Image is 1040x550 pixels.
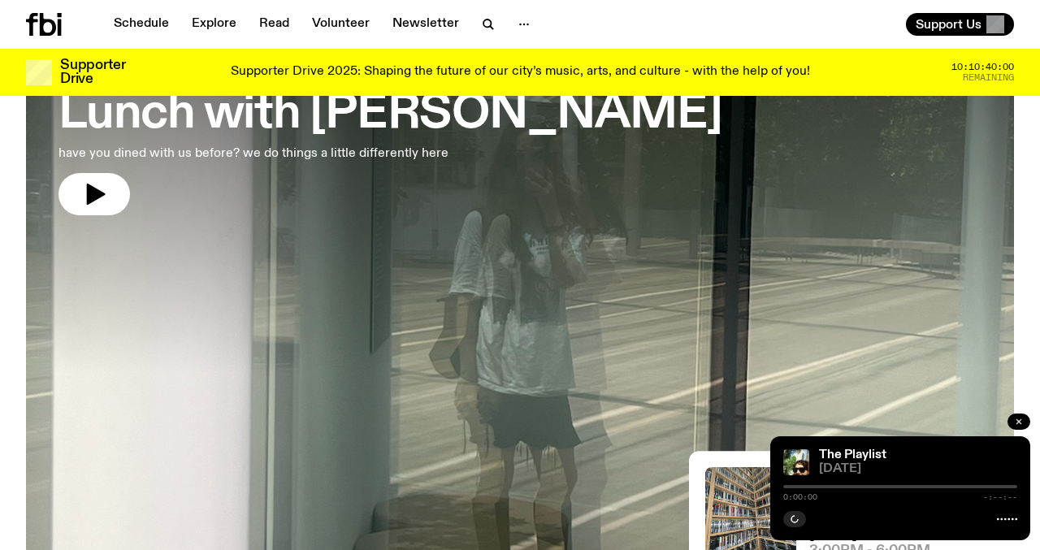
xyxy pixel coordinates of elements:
span: [DATE] [819,463,1017,475]
h3: Supporter Drive [60,58,125,86]
a: Newsletter [383,13,469,36]
a: Explore [182,13,246,36]
p: have you dined with us before? we do things a little differently here [58,144,474,163]
span: Remaining [963,73,1014,82]
h3: Lunch with [PERSON_NAME] [58,92,722,137]
span: 10:10:40:00 [951,63,1014,71]
a: Schedule [104,13,179,36]
a: Read [249,13,299,36]
span: 0:00:00 [783,493,817,501]
a: Volunteer [302,13,379,36]
a: The Playlist [819,448,886,461]
button: Support Us [906,13,1014,36]
p: Supporter Drive 2025: Shaping the future of our city’s music, arts, and culture - with the help o... [231,65,810,80]
a: Lunch with [PERSON_NAME]have you dined with us before? we do things a little differently here [58,54,722,215]
span: -:--:-- [983,493,1017,501]
span: Support Us [916,17,981,32]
